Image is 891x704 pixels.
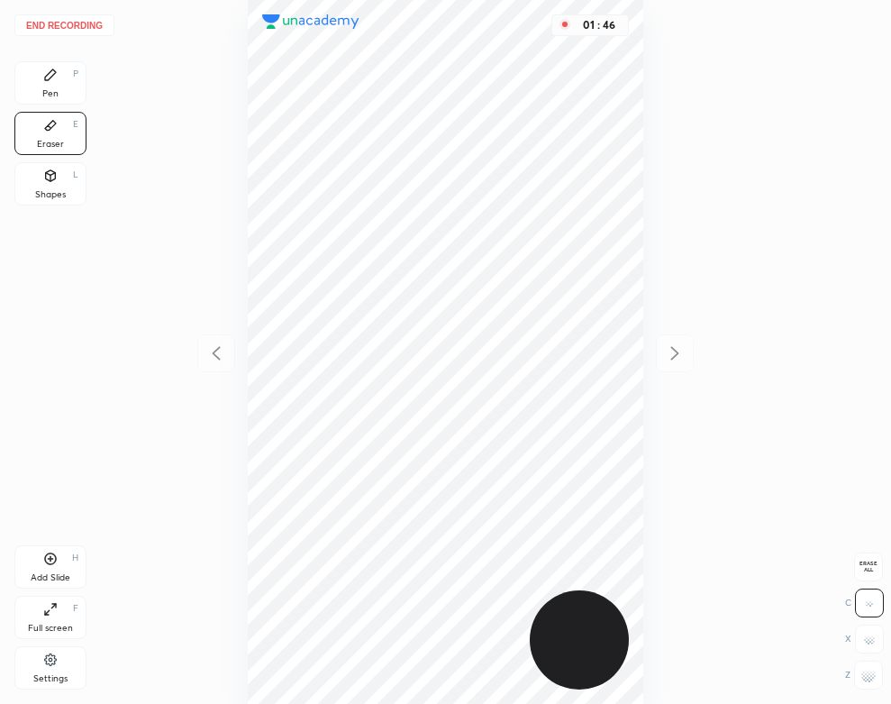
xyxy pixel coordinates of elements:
[262,14,359,29] img: logo.38c385cc.svg
[14,14,114,36] button: End recording
[28,624,73,633] div: Full screen
[577,19,621,32] div: 01 : 46
[73,69,78,78] div: P
[31,573,70,582] div: Add Slide
[845,661,883,690] div: Z
[845,589,884,617] div: C
[42,89,59,98] div: Pen
[72,553,78,562] div: H
[855,561,882,573] span: Erase all
[73,120,78,129] div: E
[845,625,884,654] div: X
[73,170,78,179] div: L
[35,190,66,199] div: Shapes
[37,140,64,149] div: Eraser
[33,674,68,683] div: Settings
[73,604,78,613] div: F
